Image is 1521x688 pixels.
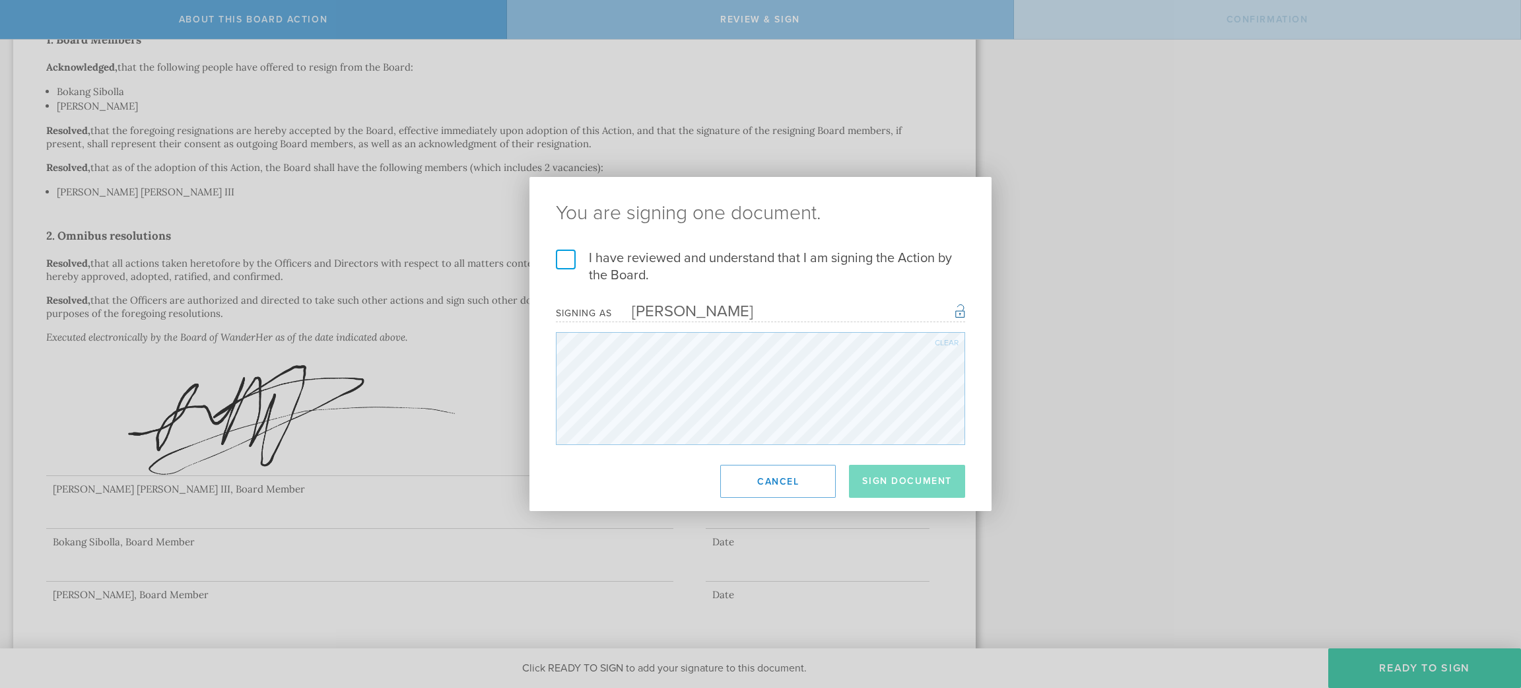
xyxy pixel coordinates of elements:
[556,308,612,319] div: Signing as
[849,465,965,498] button: Sign Document
[720,465,836,498] button: Cancel
[556,250,965,284] label: I have reviewed and understand that I am signing the Action by the Board.
[556,203,965,223] ng-pluralize: You are signing one document.
[612,302,753,321] div: [PERSON_NAME]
